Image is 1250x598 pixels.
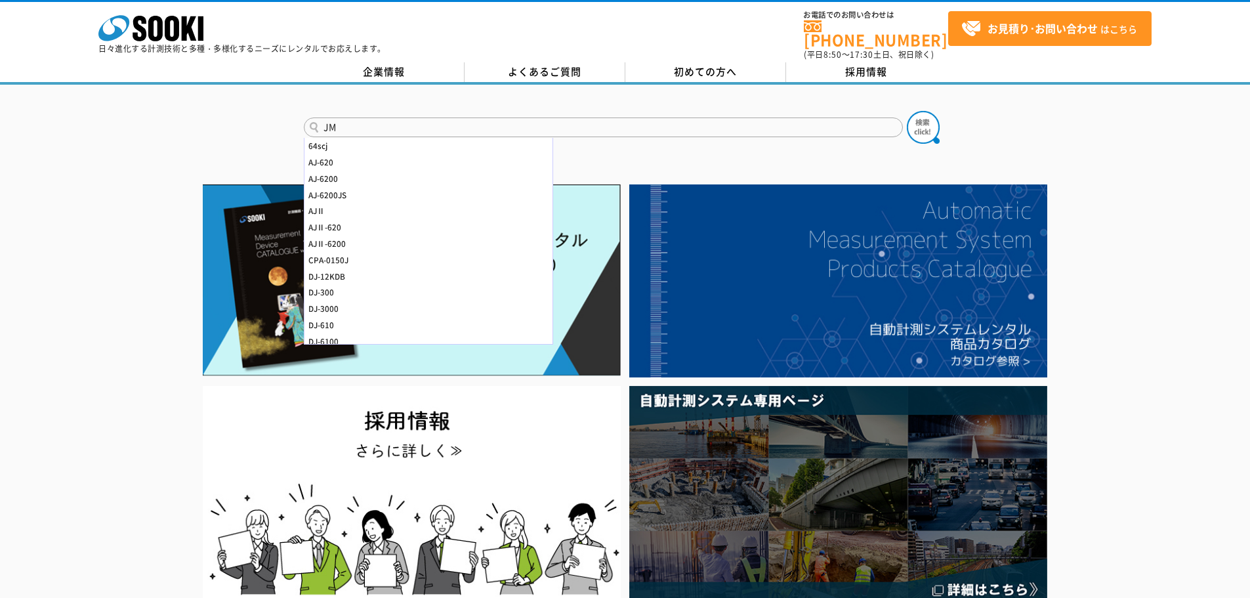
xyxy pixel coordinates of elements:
a: よくあるご質問 [465,62,625,82]
div: DJ-3000 [304,301,552,317]
div: AJⅡ-6200 [304,236,552,252]
div: DJ-300 [304,284,552,301]
a: 初めての方へ [625,62,786,82]
p: 日々進化する計測技術と多種・多様化するニーズにレンタルでお応えします。 [98,45,386,53]
div: CPA-0150J [304,252,552,268]
div: AJ-6200JS [304,187,552,203]
span: 初めての方へ [674,64,737,79]
span: はこちら [961,19,1137,39]
img: Catalog Ver10 [203,184,621,376]
div: 64scj [304,138,552,154]
a: 企業情報 [304,62,465,82]
div: DJ-610 [304,317,552,333]
div: AJ-620 [304,154,552,171]
a: [PHONE_NUMBER] [804,20,948,47]
div: DJ-6100 [304,333,552,350]
input: 商品名、型式、NETIS番号を入力してください [304,117,903,137]
span: お電話でのお問い合わせは [804,11,948,19]
div: AJⅡ [304,203,552,219]
span: (平日 ～ 土日、祝日除く) [804,49,934,60]
img: 自動計測システムカタログ [629,184,1047,377]
strong: お見積り･お問い合わせ [988,20,1098,36]
div: AJⅡ-620 [304,219,552,236]
div: DJ-12KDB [304,268,552,285]
a: 採用情報 [786,62,947,82]
div: AJ-6200 [304,171,552,187]
span: 17:30 [850,49,873,60]
span: 8:50 [823,49,842,60]
a: お見積り･お問い合わせはこちら [948,11,1152,46]
img: btn_search.png [907,111,940,144]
